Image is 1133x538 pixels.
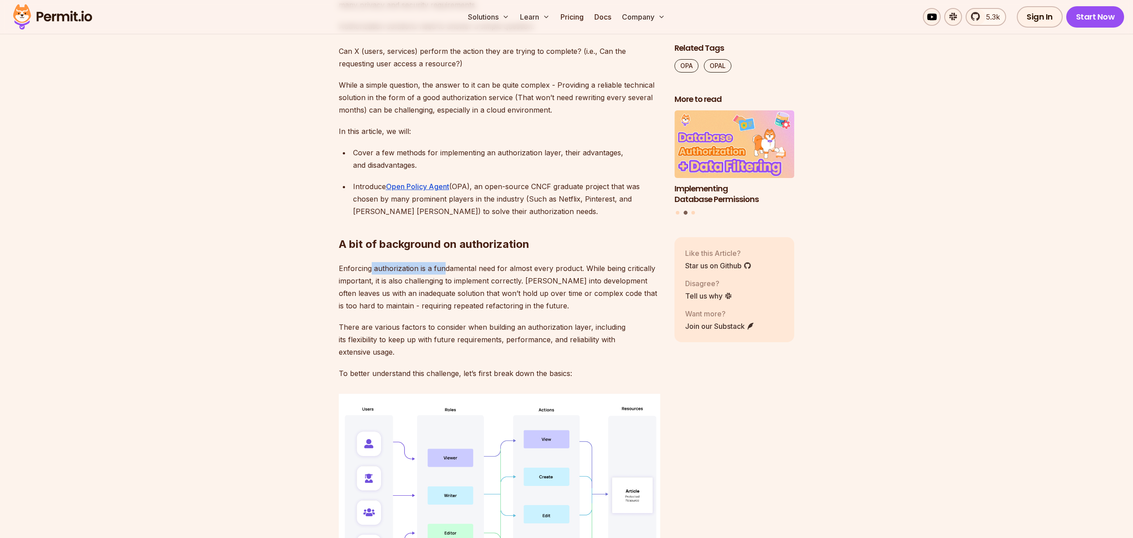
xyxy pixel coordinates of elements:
[9,2,96,32] img: Permit logo
[966,8,1006,26] a: 5.3k
[339,321,660,358] p: There are various factors to consider when building an authorization layer, including its flexibi...
[691,211,695,214] button: Go to slide 3
[674,43,795,54] h2: Related Tags
[674,110,795,216] div: Posts
[674,94,795,105] h2: More to read
[685,260,751,271] a: Star us on Github
[981,12,1000,22] span: 5.3k
[685,248,751,259] p: Like this Article?
[685,278,732,289] p: Disagree?
[353,146,660,171] p: Cover a few methods for implementing an authorization layer, their advantages, and disadvantages.
[618,8,669,26] button: Company
[339,79,660,116] p: While a simple question, the answer to it can be quite complex - Providing a reliable technical s...
[1066,6,1125,28] a: Start Now
[339,367,660,380] p: To better understand this challenge, let’s first break down the basics:
[339,125,660,138] p: In this article, we will:
[464,8,513,26] button: Solutions
[353,180,660,218] p: Introduce (OPA), an open-source CNCF graduate project that was chosen by many prominent players i...
[557,8,587,26] a: Pricing
[386,182,449,191] a: Open Policy Agent
[591,8,615,26] a: Docs
[685,321,755,332] a: Join our Substack
[676,211,679,214] button: Go to slide 1
[339,20,660,70] p: Authorization solutions need to answer a simple question: Can X (users, services) perform the act...
[674,59,698,73] a: OPA
[685,308,755,319] p: Want more?
[685,291,732,301] a: Tell us why
[674,183,795,205] h3: Implementing Database Permissions
[339,202,660,251] h2: A bit of background on authorization
[674,110,795,205] a: Implementing Database PermissionsImplementing Database Permissions
[1017,6,1063,28] a: Sign In
[516,8,553,26] button: Learn
[704,59,731,73] a: OPAL
[674,110,795,178] img: Implementing Database Permissions
[674,110,795,205] li: 2 of 3
[683,210,687,214] button: Go to slide 2
[339,262,660,312] p: Enforcing authorization is a fundamental need for almost every product. While being critically im...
